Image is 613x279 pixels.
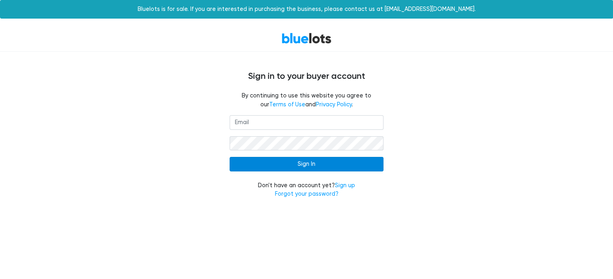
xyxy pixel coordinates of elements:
h4: Sign in to your buyer account [64,71,549,82]
fieldset: By continuing to use this website you agree to our and . [230,91,383,109]
a: Privacy Policy [316,101,352,108]
a: BlueLots [281,32,332,44]
a: Sign up [335,182,355,189]
a: Forgot your password? [275,190,338,197]
div: Don't have an account yet? [230,181,383,199]
input: Sign In [230,157,383,171]
a: Terms of Use [269,101,305,108]
input: Email [230,115,383,130]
